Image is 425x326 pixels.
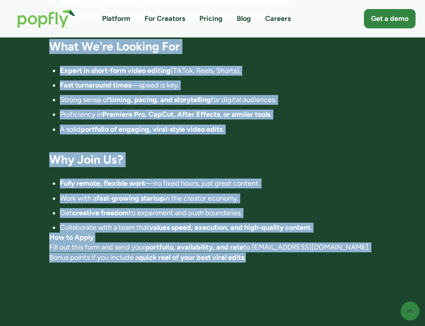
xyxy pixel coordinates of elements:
strong: Fast turnaround times [60,81,131,89]
p: Fill out this form and send your to [EMAIL_ADDRESS][DOMAIN_NAME]. Bonus points if you include a . [49,233,376,263]
li: A solid . [60,125,376,134]
li: Collaborate with a team that . [60,223,376,233]
strong: creative freedom [72,209,129,217]
a: Platform [102,14,130,24]
li: Work with a in the creator economy. [60,194,376,203]
strong: What We're Looking For [49,39,180,54]
strong: Expert in short-form video editing [60,66,171,75]
li: Proficiency in . [60,110,376,119]
li: —no fixed hours, just great content. [60,179,376,188]
a: home [9,2,83,36]
li: (TikTok, Reels, Shorts). [60,66,376,76]
li: Strong sense of for digital audiences. [60,95,376,105]
a: Careers [265,14,291,24]
a: Get a demo [364,9,416,28]
p: ‍ [49,272,376,282]
strong: portfolio, availability, and rate [145,243,243,251]
strong: How to Apply [49,233,94,242]
strong: Why Join Us? [49,152,123,167]
strong: Fully remote, flexible work [60,179,146,188]
strong: timing, pacing, and storytelling [109,95,211,104]
div: Get a demo [371,14,408,24]
strong: portfolio of engaging, viral-style video edits [81,125,223,134]
li: —speed is key. [60,80,376,90]
a: Pricing [199,14,223,24]
a: Blog [237,14,251,24]
strong: values speed, execution, and high-quality content [149,223,310,232]
strong: quick reel of your best viral edits [139,253,244,262]
a: For Creators [145,14,185,24]
strong: Premiere Pro, CapCut, After Effects, or similar tools [102,110,270,119]
li: Get to experiment and push boundaries. [60,208,376,218]
strong: fast-growing startup [97,194,164,203]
